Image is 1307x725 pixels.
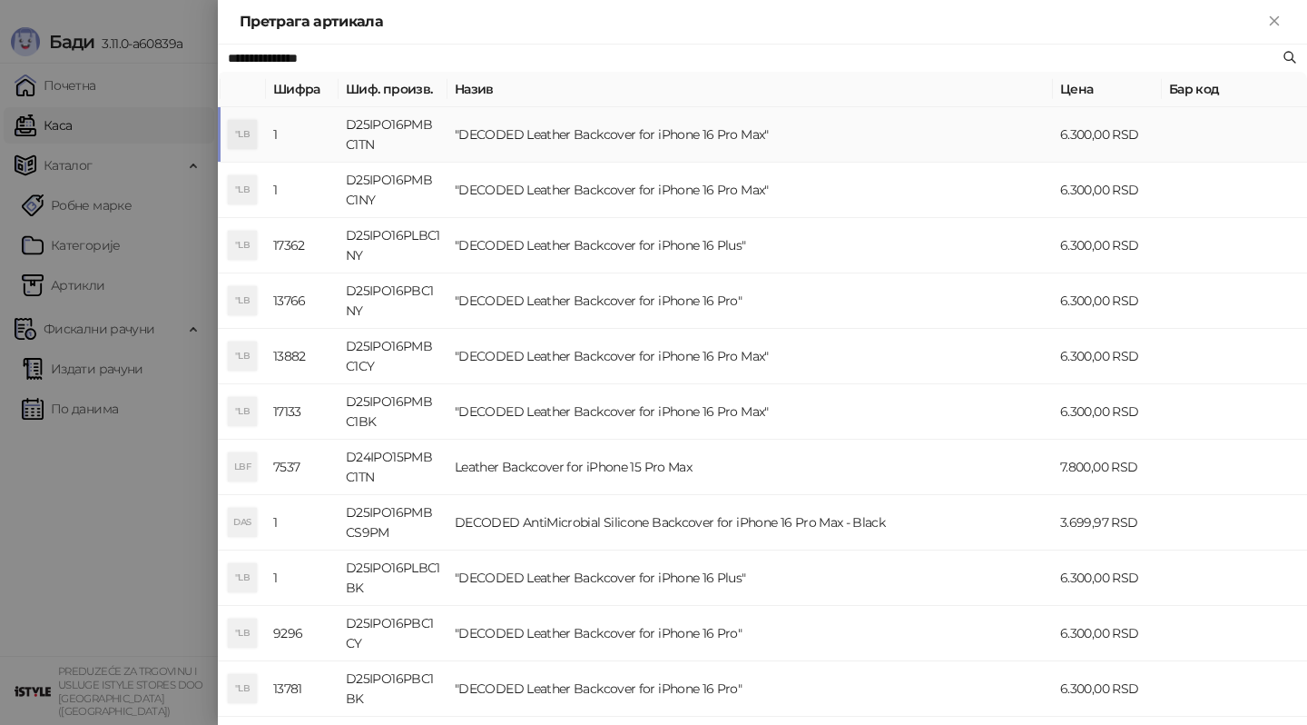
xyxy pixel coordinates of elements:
[228,452,257,482] div: LBF
[1053,440,1162,495] td: 7.800,00 RSD
[447,495,1053,551] td: DECODED AntiMicrobial Silicone Backcover for iPhone 16 Pro Max - Black
[266,329,339,384] td: 13882
[447,218,1053,273] td: "DECODED Leather Backcover for iPhone 16 Plus"
[1162,72,1307,107] th: Бар код
[266,661,339,717] td: 13781
[339,606,447,661] td: D25IPO16PBC1CY
[447,72,1053,107] th: Назив
[228,231,257,260] div: "LB
[1053,329,1162,384] td: 6.300,00 RSD
[447,107,1053,163] td: "DECODED Leather Backcover for iPhone 16 Pro Max"
[339,495,447,551] td: D25IPO16PMBCS9PM
[1053,551,1162,606] td: 6.300,00 RSD
[339,72,447,107] th: Шиф. произв.
[228,674,257,703] div: "LB
[228,120,257,149] div: "LB
[1053,384,1162,440] td: 6.300,00 RSD
[266,495,339,551] td: 1
[1053,72,1162,107] th: Цена
[447,163,1053,218] td: "DECODED Leather Backcover for iPhone 16 Pro Max"
[228,397,257,426] div: "LB
[1053,218,1162,273] td: 6.300,00 RSD
[228,619,257,648] div: "LB
[1263,11,1285,33] button: Close
[1053,606,1162,661] td: 6.300,00 RSD
[266,551,339,606] td: 1
[339,107,447,163] td: D25IPO16PMBC1TN
[447,661,1053,717] td: "DECODED Leather Backcover for iPhone 16 Pro"
[1053,163,1162,218] td: 6.300,00 RSD
[447,440,1053,495] td: Leather Backcover for iPhone 15 Pro Max
[447,329,1053,384] td: "DECODED Leather Backcover for iPhone 16 Pro Max"
[339,384,447,440] td: D25IPO16PMBC1BK
[1053,273,1162,329] td: 6.300,00 RSD
[266,384,339,440] td: 17133
[266,107,339,163] td: 1
[339,329,447,384] td: D25IPO16PMBC1CY
[339,440,447,495] td: D24IPO15PMBC1TN
[266,606,339,661] td: 9296
[228,342,257,371] div: "LB
[447,273,1053,329] td: "DECODED Leather Backcover for iPhone 16 Pro"
[339,551,447,606] td: D25IPO16PLBC1BK
[339,273,447,329] td: D25IPO16PBC1NY
[266,163,339,218] td: 1
[266,72,339,107] th: Шифра
[339,163,447,218] td: D25IPO16PMBC1NY
[266,440,339,495] td: 7537
[228,508,257,537] div: DAS
[228,175,257,204] div: "LB
[447,606,1053,661] td: "DECODED Leather Backcover for iPhone 16 Pro"
[228,563,257,592] div: "LB
[240,11,1263,33] div: Претрага артикала
[339,218,447,273] td: D25IPO16PLBC1NY
[447,551,1053,606] td: "DECODED Leather Backcover for iPhone 16 Plus"
[1053,495,1162,551] td: 3.699,97 RSD
[447,384,1053,440] td: "DECODED Leather Backcover for iPhone 16 Pro Max"
[228,286,257,315] div: "LB
[1053,107,1162,163] td: 6.300,00 RSD
[339,661,447,717] td: D25IPO16PBC1BK
[266,273,339,329] td: 13766
[1053,661,1162,717] td: 6.300,00 RSD
[266,218,339,273] td: 17362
